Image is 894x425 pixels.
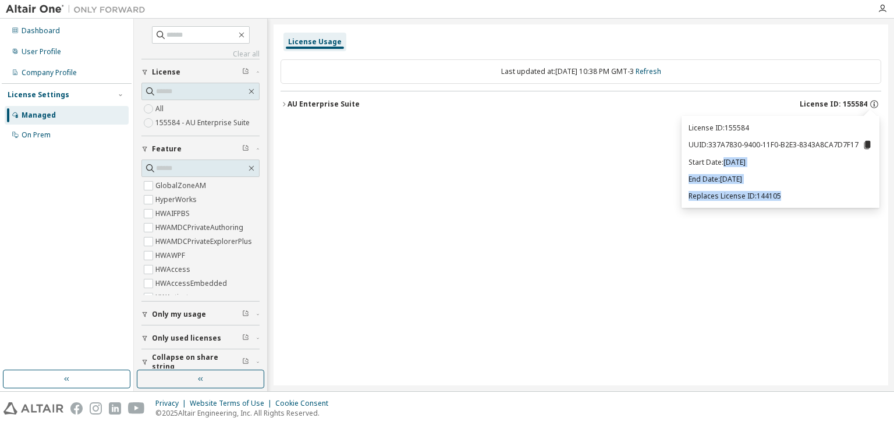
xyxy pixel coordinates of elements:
p: Replaces License ID: 144105 [689,191,872,201]
div: Company Profile [22,68,77,77]
div: License Usage [288,37,342,47]
div: AU Enterprise Suite [288,100,360,109]
label: GlobalZoneAM [155,179,208,193]
span: Feature [152,144,182,154]
div: User Profile [22,47,61,56]
span: Clear filter [242,68,249,77]
span: Clear filter [242,310,249,319]
div: Website Terms of Use [190,399,275,408]
img: youtube.svg [128,402,145,415]
a: Refresh [636,66,661,76]
a: Clear all [141,49,260,59]
label: 155584 - AU Enterprise Suite [155,116,252,130]
button: Only used licenses [141,325,260,351]
label: HyperWorks [155,193,199,207]
button: AU Enterprise SuiteLicense ID: 155584 [281,91,881,117]
div: Dashboard [22,26,60,36]
img: Altair One [6,3,151,15]
p: End Date: [DATE] [689,174,872,184]
button: Only my usage [141,302,260,327]
div: On Prem [22,130,51,140]
span: Collapse on share string [152,353,242,371]
button: Feature [141,136,260,162]
label: HWAccessEmbedded [155,277,229,291]
p: Start Date: [DATE] [689,157,872,167]
label: HWAMDCPrivateExplorerPlus [155,235,254,249]
span: License ID: 155584 [800,100,867,109]
span: Clear filter [242,334,249,343]
label: All [155,102,166,116]
span: License [152,68,180,77]
p: UUID: 337A7830-9400-11F0-B2E3-8343A8CA7D7F17 [689,140,872,150]
div: Privacy [155,399,190,408]
span: Only my usage [152,310,206,319]
span: Clear filter [242,144,249,154]
label: HWAIFPBS [155,207,192,221]
div: Last updated at: [DATE] 10:38 PM GMT-3 [281,59,881,84]
span: Only used licenses [152,334,221,343]
p: © 2025 Altair Engineering, Inc. All Rights Reserved. [155,408,335,418]
img: instagram.svg [90,402,102,415]
button: License [141,59,260,85]
img: facebook.svg [70,402,83,415]
img: linkedin.svg [109,402,121,415]
button: Collapse on share string [141,349,260,375]
div: License Settings [8,90,69,100]
label: HWAWPF [155,249,187,263]
div: Managed [22,111,56,120]
label: HWAccess [155,263,193,277]
p: License ID: 155584 [689,123,872,133]
label: HWAMDCPrivateAuthoring [155,221,246,235]
img: altair_logo.svg [3,402,63,415]
span: Clear filter [242,357,249,367]
label: HWActivate [155,291,195,304]
div: Cookie Consent [275,399,335,408]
